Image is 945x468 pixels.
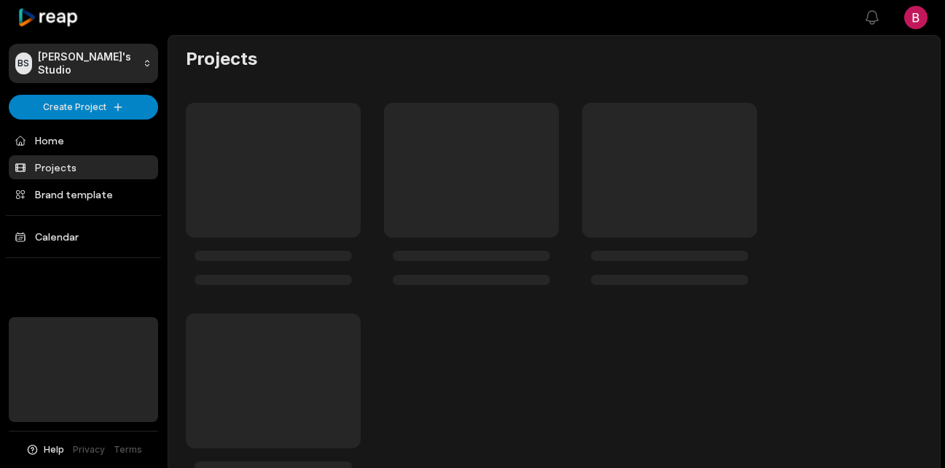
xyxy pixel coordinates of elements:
[186,47,257,71] h2: Projects
[9,128,158,152] a: Home
[44,443,64,456] span: Help
[15,52,32,74] div: BS
[9,182,158,206] a: Brand template
[9,155,158,179] a: Projects
[114,443,142,456] a: Terms
[38,50,137,77] p: [PERSON_NAME]'s Studio
[9,225,158,249] a: Calendar
[73,443,105,456] a: Privacy
[9,95,158,120] button: Create Project
[26,443,64,456] button: Help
